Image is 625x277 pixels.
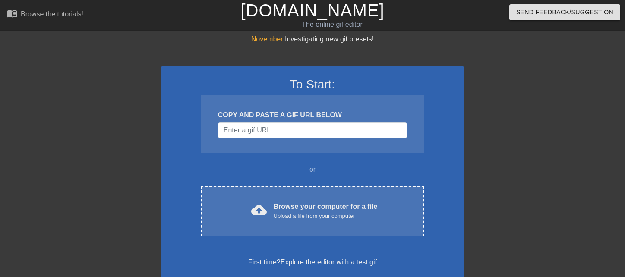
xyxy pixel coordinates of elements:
[184,164,441,175] div: or
[509,4,620,20] button: Send Feedback/Suggestion
[213,19,452,30] div: The online gif editor
[274,201,378,220] div: Browse your computer for a file
[516,7,613,18] span: Send Feedback/Suggestion
[173,257,452,268] div: First time?
[173,77,452,92] h3: To Start:
[161,34,464,44] div: Investigating new gif presets!
[218,110,407,120] div: COPY AND PASTE A GIF URL BELOW
[251,202,267,218] span: cloud_upload
[218,122,407,138] input: Username
[240,1,384,20] a: [DOMAIN_NAME]
[251,35,285,43] span: November:
[7,8,83,22] a: Browse the tutorials!
[21,10,83,18] div: Browse the tutorials!
[274,212,378,220] div: Upload a file from your computer
[7,8,17,19] span: menu_book
[281,258,377,266] a: Explore the editor with a test gif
